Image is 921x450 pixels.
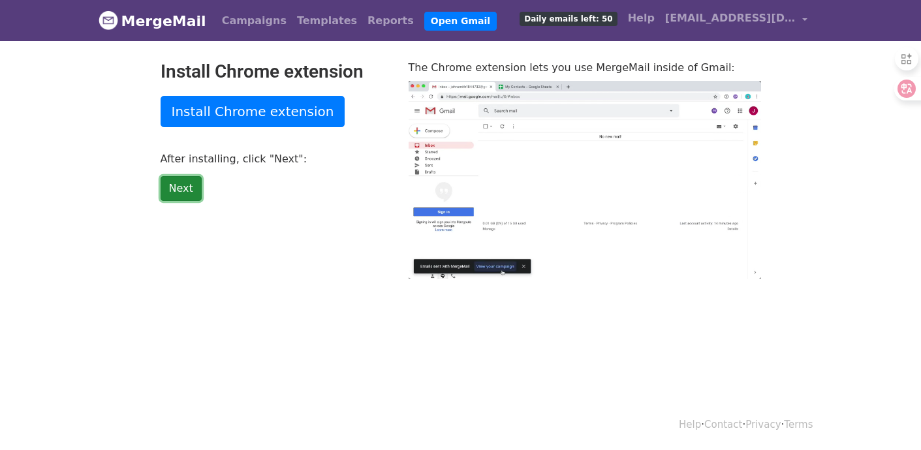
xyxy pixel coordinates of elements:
[217,8,292,34] a: Campaigns
[745,419,781,430] a: Privacy
[292,8,362,34] a: Templates
[679,419,701,430] a: Help
[665,10,796,26] span: [EMAIL_ADDRESS][DOMAIN_NAME]
[660,5,813,36] a: [EMAIL_ADDRESS][DOMAIN_NAME]
[856,387,921,450] div: 聊天小工具
[514,5,622,31] a: Daily emails left: 50
[99,7,206,35] a: MergeMail
[161,61,389,83] h2: Install Chrome extension
[161,176,202,201] a: Next
[704,419,742,430] a: Contact
[99,10,118,30] img: MergeMail logo
[362,8,419,34] a: Reports
[409,61,761,74] p: The Chrome extension lets you use MergeMail inside of Gmail:
[161,96,345,127] a: Install Chrome extension
[424,12,497,31] a: Open Gmail
[856,387,921,450] iframe: Chat Widget
[520,12,617,26] span: Daily emails left: 50
[161,152,389,166] p: After installing, click "Next":
[784,419,813,430] a: Terms
[623,5,660,31] a: Help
